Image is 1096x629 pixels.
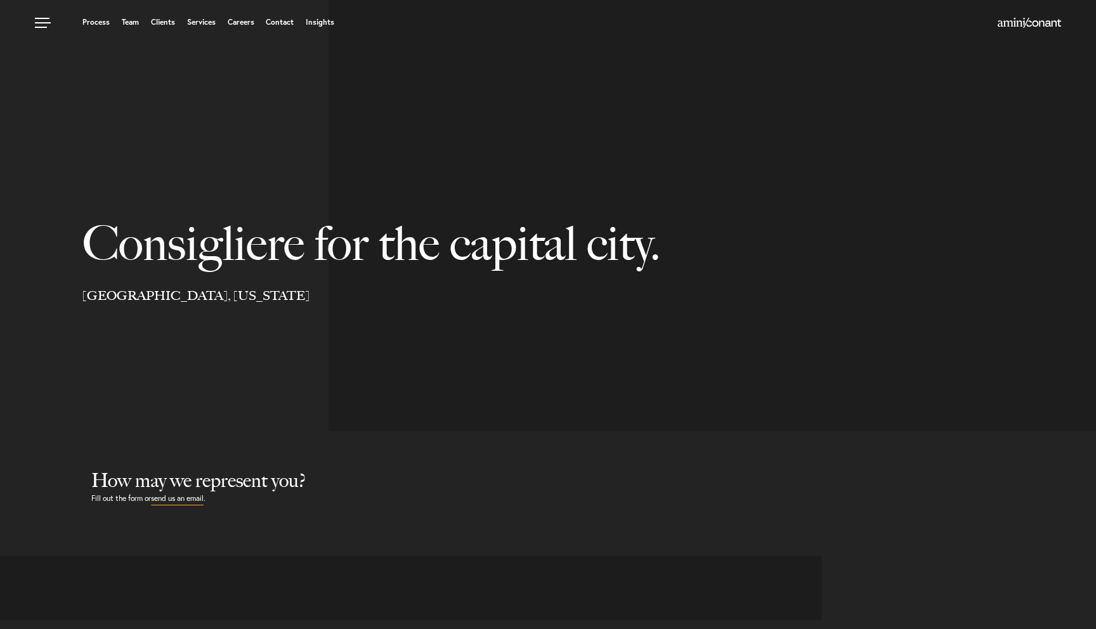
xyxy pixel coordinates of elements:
[228,18,254,26] a: Careers
[151,18,175,26] a: Clients
[91,469,1096,492] h2: How may we represent you?
[187,18,216,26] a: Services
[306,18,334,26] a: Insights
[998,18,1061,29] a: Home
[998,18,1061,28] img: Amini & Conant
[82,18,110,26] a: Process
[266,18,294,26] a: Contact
[151,492,204,505] a: send us an email
[122,18,139,26] a: Team
[91,492,1096,505] p: Fill out the form or .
